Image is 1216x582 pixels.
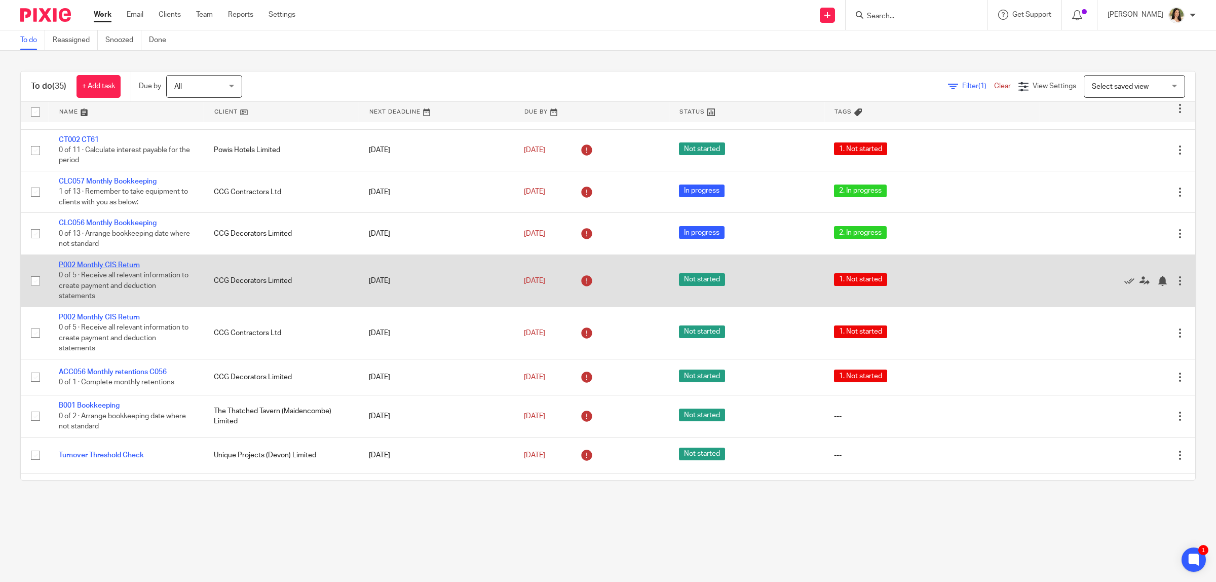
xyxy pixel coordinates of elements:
td: [DATE] [359,307,514,359]
span: 0 of 2 · Arrange bookkeeping date where not standard [59,413,186,430]
img: Pixie [20,8,71,22]
h1: To do [31,81,66,92]
td: [DATE] [359,437,514,473]
td: Powis Hotels Limited [204,129,359,171]
td: CCG Decorators Limited [204,254,359,307]
span: 1. Not started [834,370,887,382]
span: 2. In progress [834,226,887,239]
a: Reassigned [53,30,98,50]
td: CCG Contractors Ltd [204,171,359,212]
span: Not started [679,273,725,286]
td: Haddon Galleries [204,474,359,515]
span: All [174,83,182,90]
span: 2. In progress [834,185,887,197]
span: Not started [679,325,725,338]
span: [DATE] [524,277,545,284]
span: [DATE] [524,452,545,459]
a: Email [127,10,143,20]
td: [DATE] [359,359,514,395]
a: Mark as done [1124,276,1139,286]
td: [DATE] [359,129,514,171]
span: [DATE] [524,374,545,381]
td: Unique Projects (Devon) Limited [204,437,359,473]
span: 0 of 11 · Calculate interest payable for the period [59,147,190,164]
a: Snoozed [105,30,141,50]
span: Not started [679,142,725,155]
a: Clear [994,83,1011,90]
a: To do [20,30,45,50]
a: P002 Monthly CIS Return [59,262,140,269]
span: Get Support [1012,11,1051,18]
span: In progress [679,185,725,197]
a: Work [94,10,111,20]
span: Select saved view [1092,83,1149,90]
td: CCG Decorators Limited [204,359,359,395]
a: Clients [159,10,181,20]
input: Search [866,12,957,21]
span: (35) [52,82,66,90]
p: Due by [139,81,161,91]
a: Settings [269,10,295,20]
span: 1. Not started [834,325,887,338]
td: CCG Decorators Limited [204,213,359,254]
span: (1) [978,83,986,90]
span: View Settings [1033,83,1076,90]
span: 0 of 5 · Receive all relevant information to create payment and deduction statements [59,272,188,300]
a: CLC056 Monthly Bookkeeping [59,220,157,227]
span: [DATE] [524,189,545,196]
a: Reports [228,10,253,20]
p: [PERSON_NAME] [1108,10,1163,20]
span: Not started [679,409,725,421]
span: Not started [679,370,725,382]
a: + Add task [77,75,121,98]
a: ACC056 Monthly retentions C056 [59,369,167,376]
span: [DATE] [524,147,545,154]
a: CT002 CT61 [59,136,99,143]
span: Filter [962,83,994,90]
span: 1 of 13 · Remember to take equipment to clients with you as below: [59,189,188,206]
a: Team [196,10,213,20]
span: [DATE] [524,413,545,420]
td: [DATE] [359,474,514,515]
div: --- [834,450,1030,460]
td: The Thatched Tavern (Maidencombe) Limited [204,395,359,437]
td: [DATE] [359,171,514,212]
a: B001 Bookkeeping [59,402,120,409]
div: --- [834,411,1030,421]
span: 0 of 5 · Receive all relevant information to create payment and deduction statements [59,324,188,352]
span: [DATE] [524,230,545,237]
td: CCG Contractors Ltd [204,307,359,359]
img: High%20Res%20Andrew%20Price%20Accountants_Poppy%20Jakes%20photography-1153.jpg [1168,7,1185,23]
span: 0 of 13 · Arrange bookkeeping date where not standard [59,230,190,248]
span: 1. Not started [834,142,887,155]
td: [DATE] [359,213,514,254]
span: 0 of 1 · Complete monthly retentions [59,379,174,386]
span: Tags [834,109,852,115]
a: P002 Monthly CIS Return [59,314,140,321]
span: Not started [679,448,725,460]
a: CLC057 Monthly Bookkeeping [59,178,157,185]
span: [DATE] [524,330,545,337]
span: 1. Not started [834,273,887,286]
a: Turnover Threshold Check [59,452,144,459]
div: 1 [1198,545,1208,555]
td: [DATE] [359,395,514,437]
span: In progress [679,226,725,239]
a: Done [149,30,174,50]
td: [DATE] [359,254,514,307]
